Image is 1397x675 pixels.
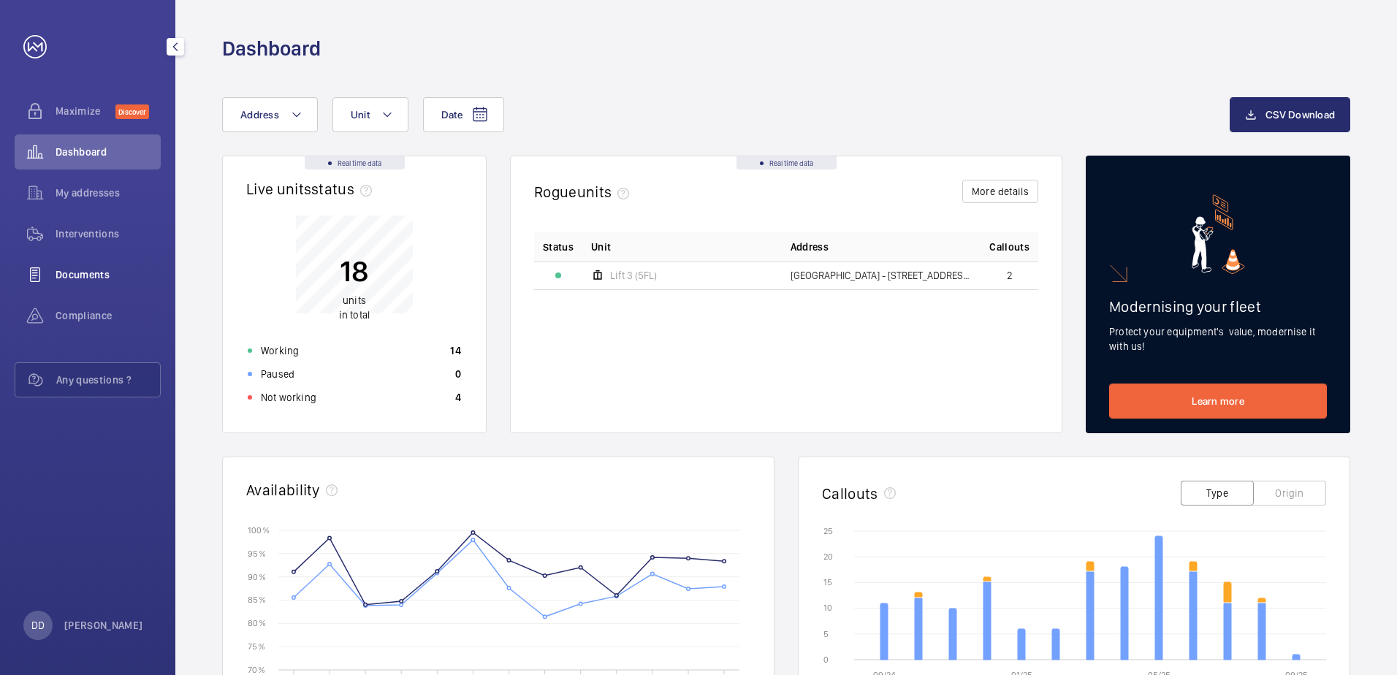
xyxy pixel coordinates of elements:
div: Real time data [305,156,405,169]
button: Date [423,97,504,132]
p: Protect your equipment's value, modernise it with us! [1109,324,1327,354]
h2: Modernising your fleet [1109,297,1327,316]
img: marketing-card.svg [1192,194,1245,274]
span: Compliance [56,308,161,323]
span: Unit [351,109,370,121]
p: in total [339,293,370,322]
span: units [343,294,366,306]
span: My addresses [56,186,161,200]
span: Any questions ? [56,373,160,387]
span: units [577,183,636,201]
h2: Availability [246,481,320,499]
span: Callouts [989,240,1029,254]
p: DD [31,618,45,633]
p: 14 [450,343,461,358]
text: 5 [823,629,829,639]
text: 10 [823,603,832,613]
span: [GEOGRAPHIC_DATA] - [STREET_ADDRESS][PERSON_NAME] [791,270,972,281]
p: 18 [339,253,370,289]
span: Discover [115,104,149,119]
span: status [311,180,378,198]
text: 70 % [248,664,265,674]
text: 15 [823,577,832,587]
text: 85 % [248,595,266,605]
span: CSV Download [1265,109,1335,121]
span: Address [791,240,829,254]
h2: Live units [246,180,378,198]
span: Lift 3 (5FL) [610,270,657,281]
span: Date [441,109,463,121]
button: Type [1181,481,1254,506]
div: Real time data [736,156,837,169]
p: Paused [261,367,294,381]
p: Status [543,240,574,254]
span: Maximize [56,104,115,118]
a: Learn more [1109,384,1327,419]
text: 20 [823,552,833,562]
h2: Callouts [822,484,878,503]
text: 100 % [248,525,270,535]
button: Unit [332,97,408,132]
span: Interventions [56,226,161,241]
span: Address [240,109,279,121]
text: 25 [823,526,833,536]
button: Address [222,97,318,132]
h1: Dashboard [222,35,321,62]
span: Dashboard [56,145,161,159]
text: 95 % [248,548,266,558]
h2: Rogue [534,183,635,201]
p: 4 [455,390,461,405]
text: 75 % [248,641,265,652]
text: 0 [823,655,829,665]
span: 2 [1007,270,1013,281]
button: Origin [1253,481,1326,506]
p: Working [261,343,299,358]
span: Documents [56,267,161,282]
p: Not working [261,390,316,405]
span: Unit [591,240,611,254]
button: More details [962,180,1038,203]
button: CSV Download [1230,97,1350,132]
text: 90 % [248,571,266,581]
p: 0 [455,367,461,381]
text: 80 % [248,618,266,628]
p: [PERSON_NAME] [64,618,143,633]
